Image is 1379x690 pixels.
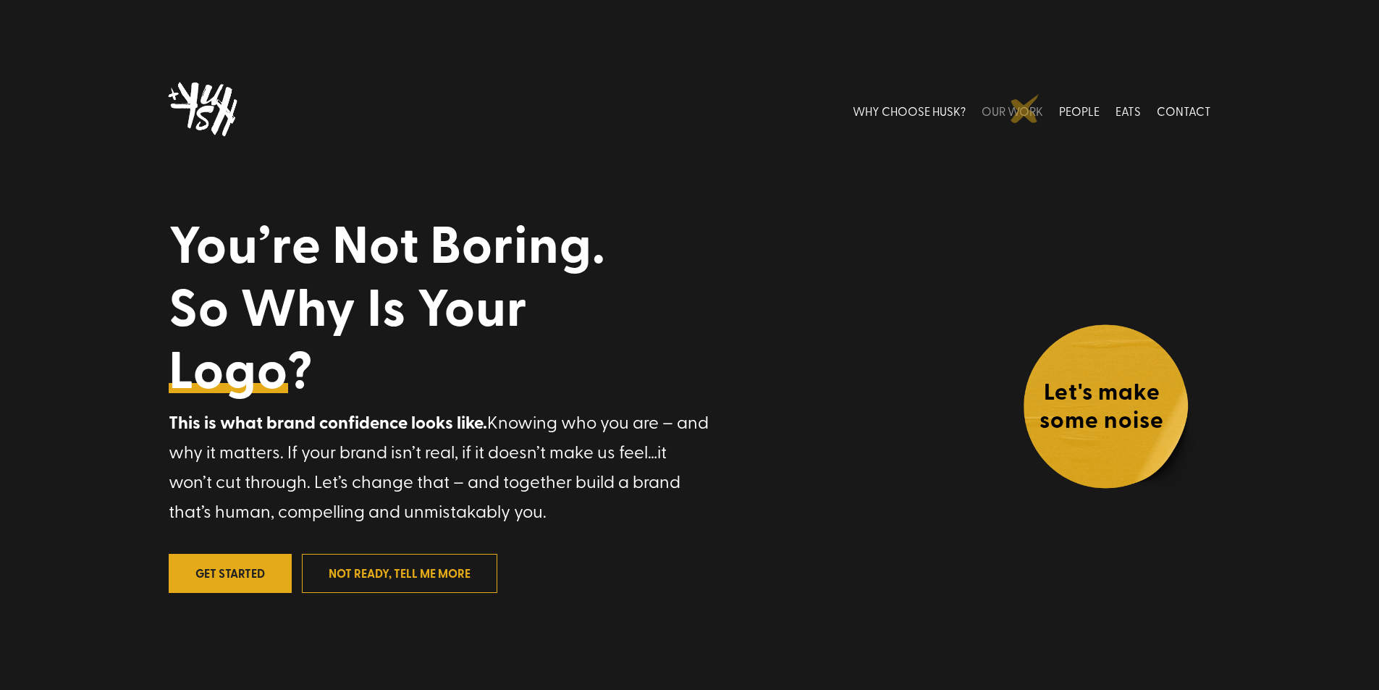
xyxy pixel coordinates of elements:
a: Get Started [169,554,292,592]
a: WHY CHOOSE HUSK? [853,78,966,143]
a: PEOPLE [1059,78,1100,143]
a: CONTACT [1157,78,1211,143]
h1: You’re Not Boring. So Why Is Your ? [169,211,771,406]
img: Husk logo [169,78,248,143]
p: Knowing who you are – and why it matters. If your brand isn’t real, if it doesn’t make us feel…it... [169,407,712,526]
a: EATS [1116,78,1141,143]
a: OUR WORK [982,78,1043,143]
strong: This is what brand confidence looks like. [169,409,487,434]
a: not ready, tell me more [302,554,497,592]
h4: Let's make some noise [1022,376,1181,439]
a: Logo [169,337,288,399]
